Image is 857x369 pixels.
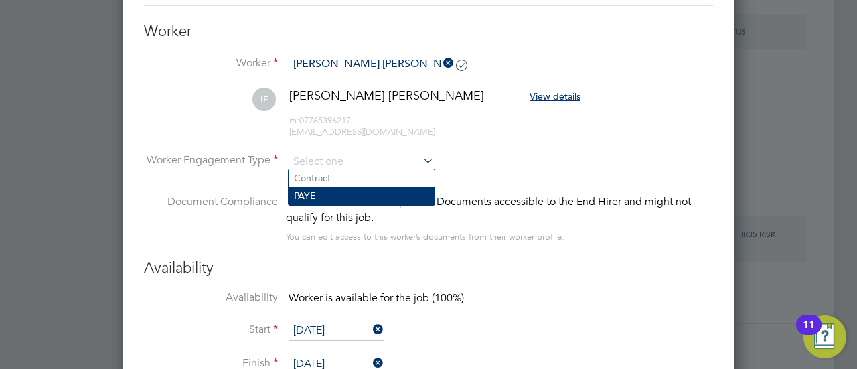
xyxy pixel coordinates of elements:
[289,126,435,137] span: [EMAIL_ADDRESS][DOMAIN_NAME]
[144,194,278,242] label: Document Compliance
[286,229,564,245] div: You can edit access to this worker’s documents from their worker profile.
[289,321,384,341] input: Select one
[289,291,464,305] span: Worker is available for the job (100%)
[803,315,846,358] button: Open Resource Center, 11 new notifications
[252,88,276,111] span: IF
[803,325,815,342] div: 11
[286,194,713,226] div: This worker has no Compliance Documents accessible to the End Hirer and might not qualify for thi...
[144,291,278,305] label: Availability
[144,323,278,337] label: Start
[289,115,299,126] span: m:
[289,152,434,172] input: Select one
[289,88,484,103] span: [PERSON_NAME] [PERSON_NAME]
[289,115,351,126] span: 07765396217
[289,187,435,204] li: PAYE
[144,153,278,167] label: Worker Engagement Type
[289,54,454,74] input: Search for...
[144,56,278,70] label: Worker
[144,22,713,42] h3: Worker
[289,169,435,187] li: Contract
[530,90,580,102] span: View details
[144,259,713,278] h3: Availability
